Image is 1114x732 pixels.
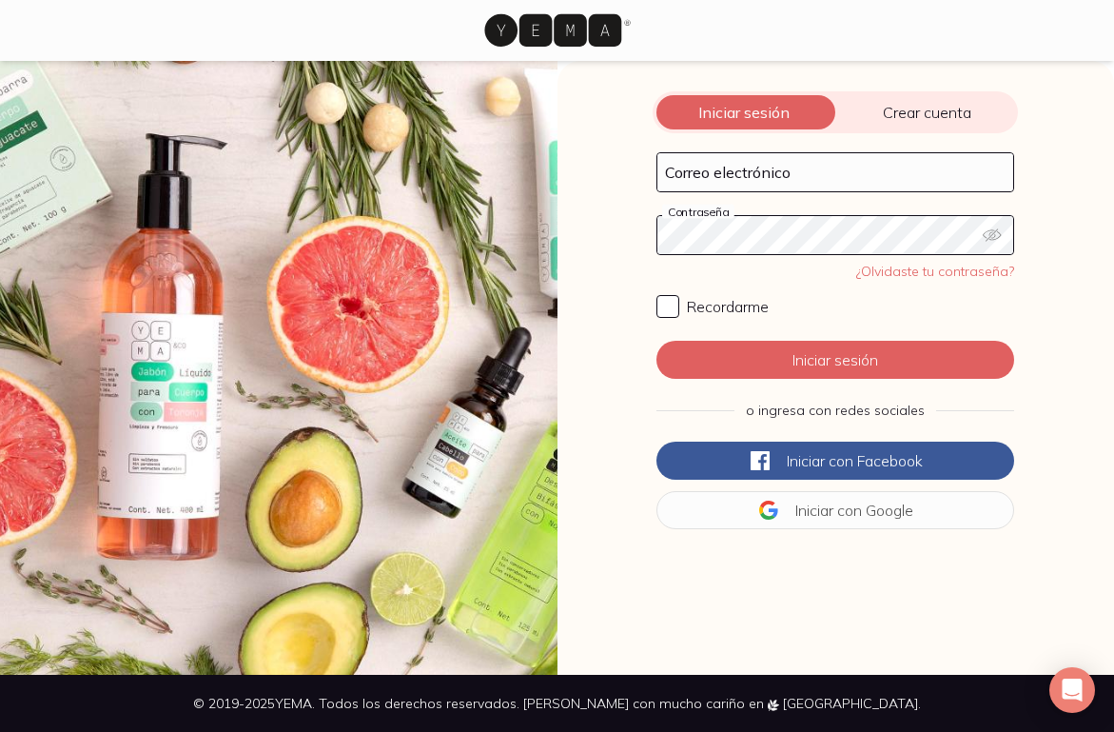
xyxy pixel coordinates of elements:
[746,402,925,419] span: o ingresa con redes sociales
[856,263,1014,280] a: ¿Olvidaste tu contraseña?
[656,341,1014,379] button: Iniciar sesión
[662,205,734,219] label: Contraseña
[653,103,835,122] span: Iniciar sesión
[656,295,679,318] input: Recordarme
[687,297,769,316] span: Recordarme
[656,442,1014,480] button: Iniciar conFacebook
[787,451,853,470] span: Iniciar con
[523,695,921,712] span: [PERSON_NAME] con mucho cariño en [GEOGRAPHIC_DATA].
[656,491,1014,529] button: Iniciar conGoogle
[1049,667,1095,713] div: Open Intercom Messenger
[795,501,862,520] span: Iniciar con
[835,103,1018,122] span: Crear cuenta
